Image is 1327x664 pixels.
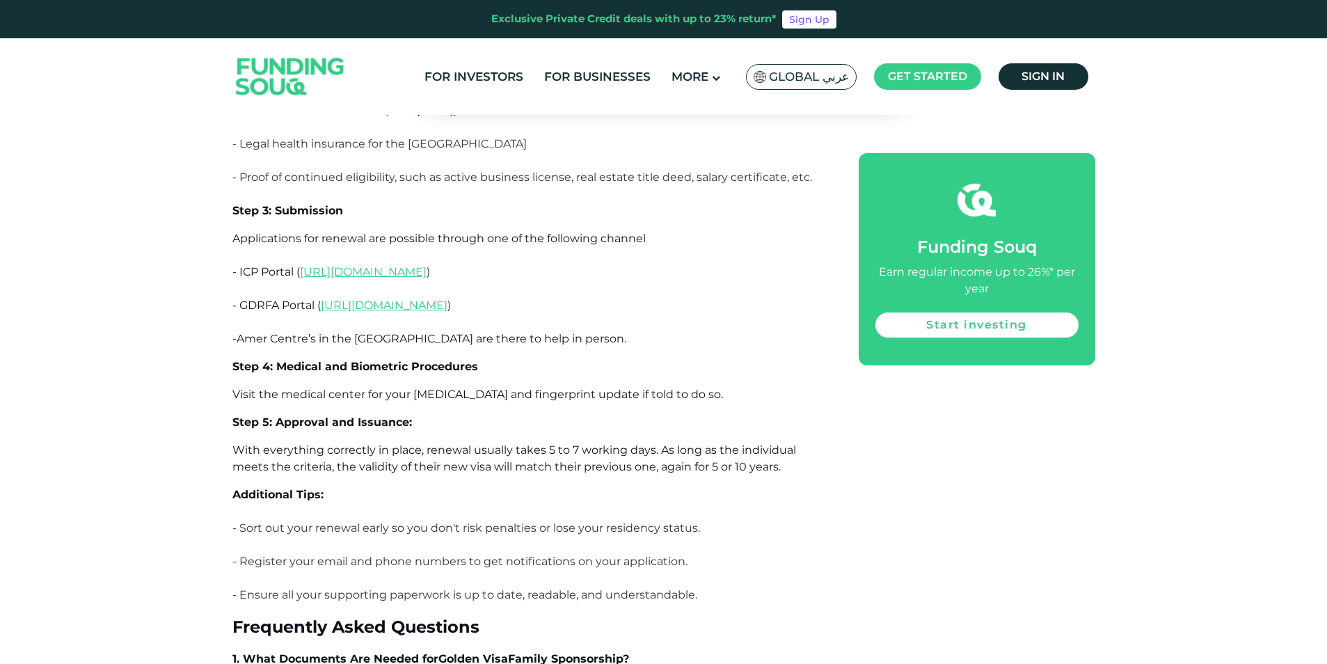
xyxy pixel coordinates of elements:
[232,265,300,278] span: - ICP Portal (
[541,65,654,88] a: For Businesses
[232,299,451,312] span: )
[232,204,343,217] span: Step 3: Submission
[232,617,479,637] span: Frequently Asked Questions
[769,69,849,85] span: Global عربي
[782,10,836,29] a: Sign Up
[232,332,237,345] span: -
[232,265,430,278] span: )
[232,102,827,136] p: - Medical fitness certificate (valid [DATE]).
[754,71,766,83] img: SA Flag
[232,553,827,587] p: - Register your email and phone numbers to get notifications on your application.
[232,443,796,473] span: With everything correctly in place, renewal usually takes 5 to 7 working days. As long as the ind...
[1022,70,1065,83] span: Sign in
[421,65,527,88] a: For Investors
[237,332,626,345] span: Amer Centre’s in the [GEOGRAPHIC_DATA] are there to help in person.
[672,70,708,84] span: More
[491,11,777,27] div: Exclusive Private Credit deals with up to 23% return*
[300,265,427,278] a: [URL][DOMAIN_NAME]
[232,136,827,169] p: - Legal health insurance for the [GEOGRAPHIC_DATA]
[232,488,324,501] span: Additional Tips:
[999,63,1088,90] a: Sign in
[232,587,827,603] p: - Ensure all your supporting paperwork is up to date, readable, and understandable.
[232,388,723,401] span: Visit the medical center for your [MEDICAL_DATA] and fingerprint update if told to do so.
[888,70,967,83] span: Get started
[917,237,1037,257] span: Funding Souq
[875,264,1079,297] div: Earn regular income up to 26%* per year
[875,313,1079,338] a: Start investing
[232,299,321,312] span: - GDRFA Portal (
[321,299,447,312] a: [URL][DOMAIN_NAME]
[232,360,478,373] span: Step 4: Medical and Biometric Procedures
[957,181,996,219] img: fsicon
[232,520,827,553] p: - Sort out your renewal early so you don't risk penalties or lose your residency status.
[222,42,358,112] img: Logo
[232,232,646,245] span: Applications for renewal are possible through one of the following channel
[232,169,827,219] p: - Proof of continued eligibility, such as active business license, real estate title deed, salary...
[232,416,412,429] span: Step 5: Approval and Issuance:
